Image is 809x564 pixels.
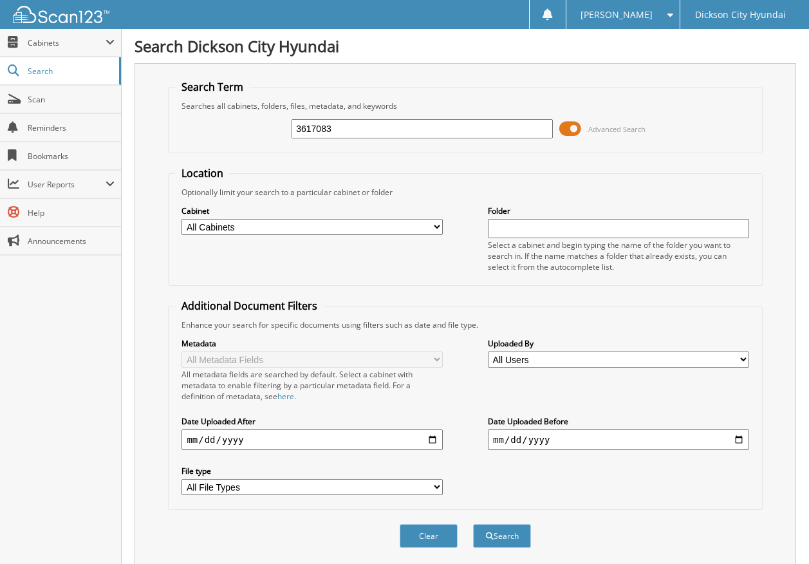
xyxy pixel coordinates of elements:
div: Select a cabinet and begin typing the name of the folder you want to search in. If the name match... [488,240,749,272]
span: User Reports [28,179,106,190]
span: Advanced Search [588,124,646,134]
label: Metadata [181,338,443,349]
label: Uploaded By [488,338,749,349]
label: File type [181,465,443,476]
span: Cabinets [28,37,106,48]
button: Search [473,524,531,548]
button: Clear [400,524,458,548]
iframe: Chat Widget [745,502,809,564]
label: Date Uploaded Before [488,416,749,427]
label: Folder [488,205,749,216]
legend: Location [175,166,230,180]
legend: Additional Document Filters [175,299,324,313]
span: Scan [28,94,115,105]
input: start [181,429,443,450]
label: Date Uploaded After [181,416,443,427]
input: end [488,429,749,450]
div: Searches all cabinets, folders, files, metadata, and keywords [175,100,755,111]
span: Announcements [28,236,115,247]
div: Optionally limit your search to a particular cabinet or folder [175,187,755,198]
a: here [277,391,294,402]
h1: Search Dickson City Hyundai [135,35,796,57]
span: Help [28,207,115,218]
div: All metadata fields are searched by default. Select a cabinet with metadata to enable filtering b... [181,369,443,402]
span: Dickson City Hyundai [695,11,786,19]
span: Bookmarks [28,151,115,162]
legend: Search Term [175,80,250,94]
img: scan123-logo-white.svg [13,6,109,23]
span: Search [28,66,113,77]
label: Cabinet [181,205,443,216]
span: Reminders [28,122,115,133]
div: Enhance your search for specific documents using filters such as date and file type. [175,319,755,330]
span: [PERSON_NAME] [581,11,653,19]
